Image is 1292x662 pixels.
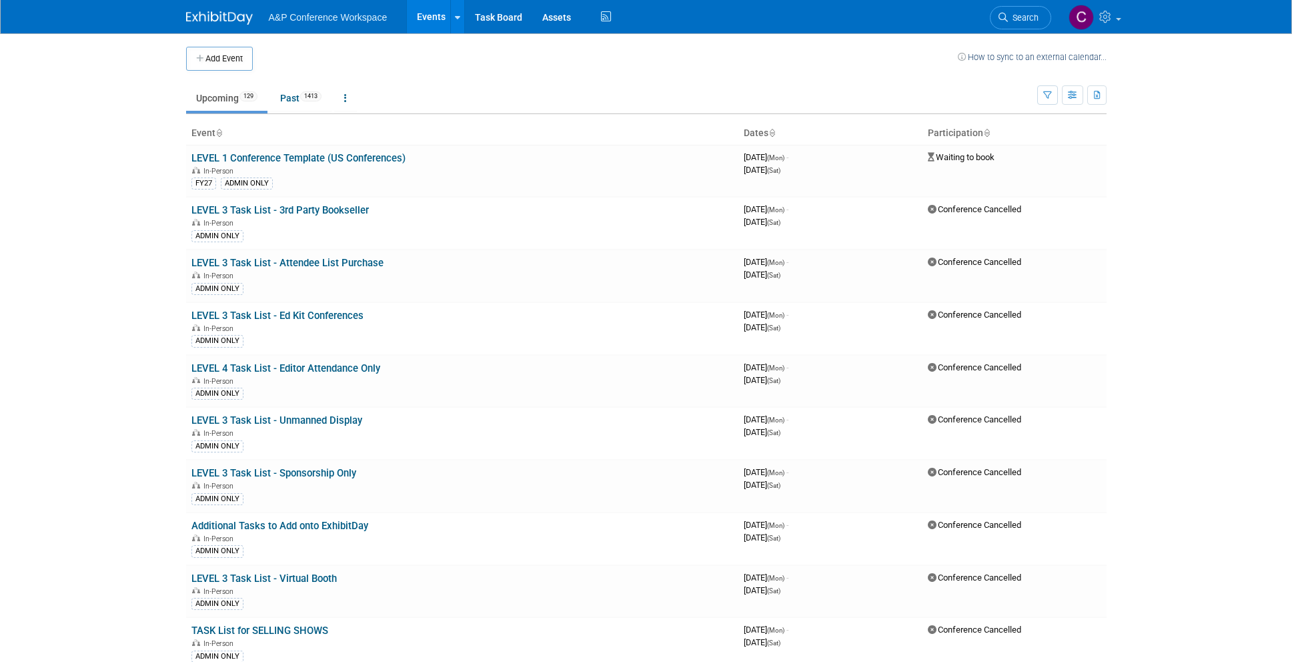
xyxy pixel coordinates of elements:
span: In-Person [203,272,237,280]
span: Conference Cancelled [928,467,1021,477]
span: (Mon) [767,627,784,634]
span: In-Person [203,482,237,490]
span: (Sat) [767,324,780,332]
a: LEVEL 1 Conference Template (US Conferences) [191,152,406,164]
span: Conference Cancelled [928,204,1021,214]
span: - [786,573,788,583]
img: In-Person Event [192,429,200,436]
span: In-Person [203,324,237,333]
div: ADMIN ONLY [191,545,243,557]
span: Conference Cancelled [928,257,1021,267]
th: Event [186,122,738,145]
a: Past1413 [270,85,332,111]
span: [DATE] [744,625,788,635]
span: (Mon) [767,364,784,372]
span: (Mon) [767,259,784,266]
a: How to sync to an external calendar... [958,52,1107,62]
img: In-Person Event [192,377,200,384]
div: ADMIN ONLY [191,335,243,347]
span: [DATE] [744,480,780,490]
span: - [786,467,788,477]
img: ExhibitDay [186,11,253,25]
span: (Mon) [767,469,784,476]
span: In-Person [203,377,237,386]
span: (Mon) [767,154,784,161]
span: Conference Cancelled [928,414,1021,424]
span: - [786,414,788,424]
span: [DATE] [744,322,780,332]
a: LEVEL 3 Task List - 3rd Party Bookseller [191,204,369,216]
img: In-Person Event [192,167,200,174]
span: - [786,362,788,372]
span: (Sat) [767,587,780,595]
span: [DATE] [744,573,788,583]
span: [DATE] [744,375,780,385]
div: FY27 [191,178,216,190]
span: [DATE] [744,467,788,477]
a: LEVEL 3 Task List - Sponsorship Only [191,467,356,479]
span: (Sat) [767,377,780,384]
span: 129 [239,91,257,101]
th: Dates [738,122,922,145]
span: - [786,257,788,267]
span: [DATE] [744,270,780,280]
span: [DATE] [744,310,788,320]
a: TASK List for SELLING SHOWS [191,625,328,637]
div: ADMIN ONLY [191,493,243,505]
span: [DATE] [744,204,788,214]
th: Participation [922,122,1107,145]
a: LEVEL 3 Task List - Ed Kit Conferences [191,310,364,322]
a: Sort by Participation Type [983,127,990,138]
img: In-Person Event [192,535,200,541]
span: Conference Cancelled [928,310,1021,320]
span: (Sat) [767,535,780,542]
span: - [786,152,788,162]
div: ADMIN ONLY [191,440,243,452]
img: In-Person Event [192,639,200,646]
span: (Mon) [767,206,784,214]
span: In-Person [203,535,237,543]
div: ADMIN ONLY [191,283,243,295]
span: In-Person [203,639,237,648]
span: [DATE] [744,427,780,437]
span: Conference Cancelled [928,362,1021,372]
span: Waiting to book [928,152,995,162]
span: (Mon) [767,522,784,529]
span: (Sat) [767,429,780,436]
img: In-Person Event [192,272,200,278]
span: - [786,204,788,214]
span: (Sat) [767,219,780,226]
div: ADMIN ONLY [221,178,273,190]
span: (Sat) [767,482,780,489]
a: LEVEL 3 Task List - Unmanned Display [191,414,362,426]
span: (Mon) [767,312,784,319]
button: Add Event [186,47,253,71]
span: 1413 [300,91,321,101]
div: ADMIN ONLY [191,230,243,242]
span: Search [1008,13,1039,23]
span: (Mon) [767,575,784,582]
span: [DATE] [744,257,788,267]
a: Search [990,6,1051,29]
a: Upcoming129 [186,85,267,111]
img: In-Person Event [192,219,200,226]
span: - [786,520,788,530]
img: Christine Ritchlin [1069,5,1094,30]
span: (Sat) [767,167,780,174]
span: Conference Cancelled [928,573,1021,583]
a: Additional Tasks to Add onto ExhibitDay [191,520,368,532]
span: [DATE] [744,152,788,162]
a: Sort by Event Name [215,127,222,138]
a: LEVEL 4 Task List - Editor Attendance Only [191,362,380,374]
span: [DATE] [744,217,780,227]
span: [DATE] [744,585,780,595]
img: In-Person Event [192,587,200,594]
a: LEVEL 3 Task List - Virtual Booth [191,573,337,585]
span: [DATE] [744,362,788,372]
span: (Sat) [767,272,780,279]
span: (Mon) [767,416,784,424]
span: (Sat) [767,639,780,647]
span: [DATE] [744,533,780,543]
span: [DATE] [744,637,780,647]
span: [DATE] [744,520,788,530]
